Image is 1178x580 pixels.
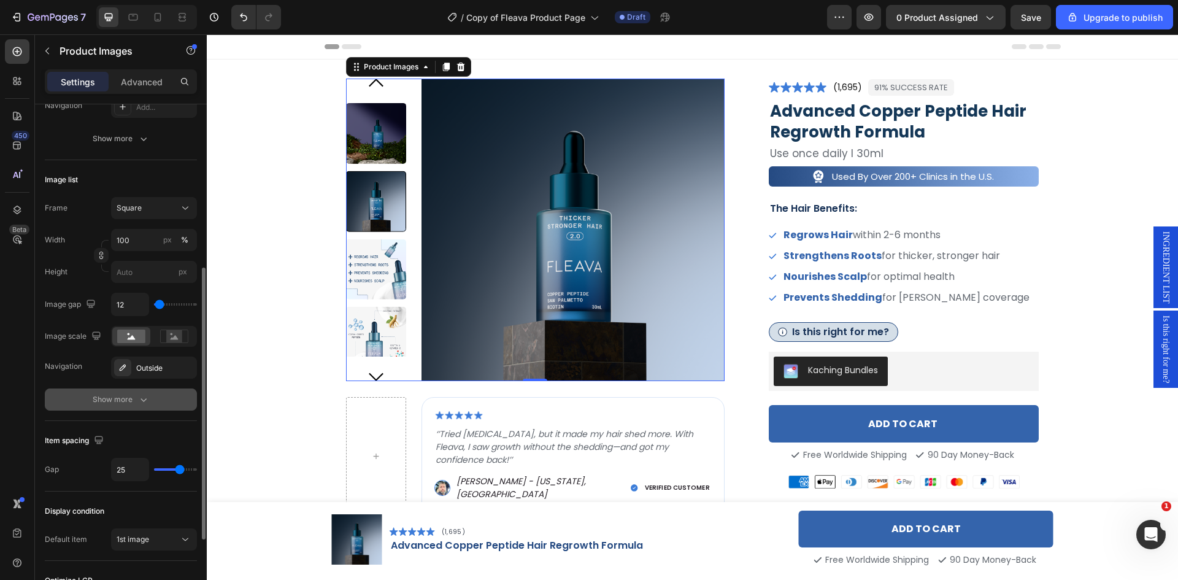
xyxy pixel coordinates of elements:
p: for thicker, stronger hair [577,214,823,229]
button: Upgrade to publish [1056,5,1173,29]
div: Show more [93,393,150,406]
h1: Advanced Copper Peptide Hair Regrowth Formula [183,503,482,519]
button: Add to cart [562,371,833,408]
img: Profile image for Ken [120,20,145,44]
p: Settings [61,75,95,88]
iframe: Intercom live chat [1136,520,1166,549]
div: Show more [93,133,150,145]
p: for optimal health [577,235,823,250]
img: gempages_537144253281731374-34e6aeee-64de-4214-b21a-83b81798c261.png [582,441,813,454]
div: We typically reply in under 30 minutes [25,168,205,180]
div: Item spacing [45,433,106,449]
button: 1st image [111,528,197,551]
input: Auto [112,458,148,481]
div: Beta [9,225,29,234]
strong: Regrows Hair [577,193,646,207]
div: Upgrade to publish [1066,11,1163,24]
button: Kaching Bundles [567,322,681,352]
span: Save [1021,12,1041,23]
p: Used By Over 200+ Clinics in the U.S. [625,136,787,149]
div: Send us a messageWe typically reply in under 30 minutes [12,144,233,191]
p: ‘’Tried [MEDICAL_DATA], but it made my hair shed more. With Fleava, I saw growth without the shed... [229,393,503,432]
span: Messages [163,414,206,422]
button: 7 [5,5,91,29]
p: Add to cart [685,487,754,502]
div: Navigation [45,361,82,372]
button: % [160,233,175,247]
label: Frame [45,203,67,214]
div: Product Images [155,27,214,38]
span: Draft [627,12,645,23]
p: 90 Day Money-Back [743,519,830,532]
button: Messages [123,383,245,432]
button: Square [111,197,197,219]
img: KachingBundles.png [577,330,591,344]
div: Join community [25,253,206,266]
div: Image scale [45,328,104,345]
div: ❓Visit Help center [25,207,206,220]
span: Home [47,414,75,422]
label: Height [45,266,67,277]
a: Join community [18,248,228,271]
button: Save [1011,5,1051,29]
strong: Strengthens Roots [577,214,675,228]
a: Watch Youtube tutorials [18,225,228,248]
div: Default item [45,534,87,545]
div: Image list [45,174,78,185]
span: Is this right for me? [953,281,965,349]
span: 1 [1161,501,1171,511]
strong: Prevents Shedding [577,256,676,270]
p: [PERSON_NAME] - [US_STATE], [GEOGRAPHIC_DATA] [250,441,418,466]
div: Gap [45,464,59,475]
span: 1st image [117,535,149,544]
p: (1,695) [235,493,258,501]
p: within 2-6 months [577,193,823,208]
strong: Nourishes Scalp [577,235,660,249]
p: Free Worldwide Shipping [618,519,722,532]
button: 0 product assigned [886,5,1006,29]
p: 90 Day Money-Back [721,414,807,427]
p: 91% SUCCESS RATE [668,47,741,59]
button: px [177,233,192,247]
p: 7 [80,10,86,25]
input: Auto [112,293,148,315]
button: Show more [45,128,197,150]
div: Close [211,20,233,42]
span: / [461,11,464,24]
img: logo [25,26,96,40]
div: Watch Youtube tutorials [25,230,206,243]
input: px% [111,229,197,251]
span: INGREDIENT LIST [953,197,965,269]
a: ❓Visit Help center [18,203,228,225]
div: 450 [12,131,29,141]
span: Square [117,203,142,214]
span: Copy of Fleava Product Page [466,11,585,24]
div: Send us a message [25,155,205,168]
div: Display condition [45,506,104,517]
img: Profile image for Annie [144,20,168,44]
img: Profile image for Tina [167,20,191,44]
button: Send Feedback [25,328,220,353]
img: gempages_537144253281731374-8da7213d-048f-40c0-96ea-057ea57975a4.png [228,376,277,386]
p: (1,695) [626,45,655,60]
h3: advanced copper peptide hair regrowth formula [562,65,833,109]
a: Add to cart [592,476,847,513]
p: The Hair Benefits: [563,167,831,182]
div: Undo/Redo [231,5,281,29]
p: Verified Customer [438,449,503,458]
p: Free Worldwide Shipping [596,414,700,427]
p: How can we help? [25,108,221,129]
p: Use once daily I 30ml [563,110,831,128]
span: px [179,267,187,276]
div: % [181,234,188,246]
h2: 💡 Share your ideas [25,293,220,306]
div: Navigation [45,100,82,111]
iframe: Design area [207,34,1178,580]
p: Product Images [60,44,164,58]
button: Carousel Back Arrow [162,44,177,59]
span: 0 product assigned [896,11,978,24]
div: Suggest features or report bugs here. [25,311,220,323]
div: Add to cart [661,382,731,396]
p: Is this right for me? [585,290,682,305]
img: gempages_537144253281731374-3bf00fec-06bd-477f-827e-a7dbeb4daf8e.png [606,136,617,149]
